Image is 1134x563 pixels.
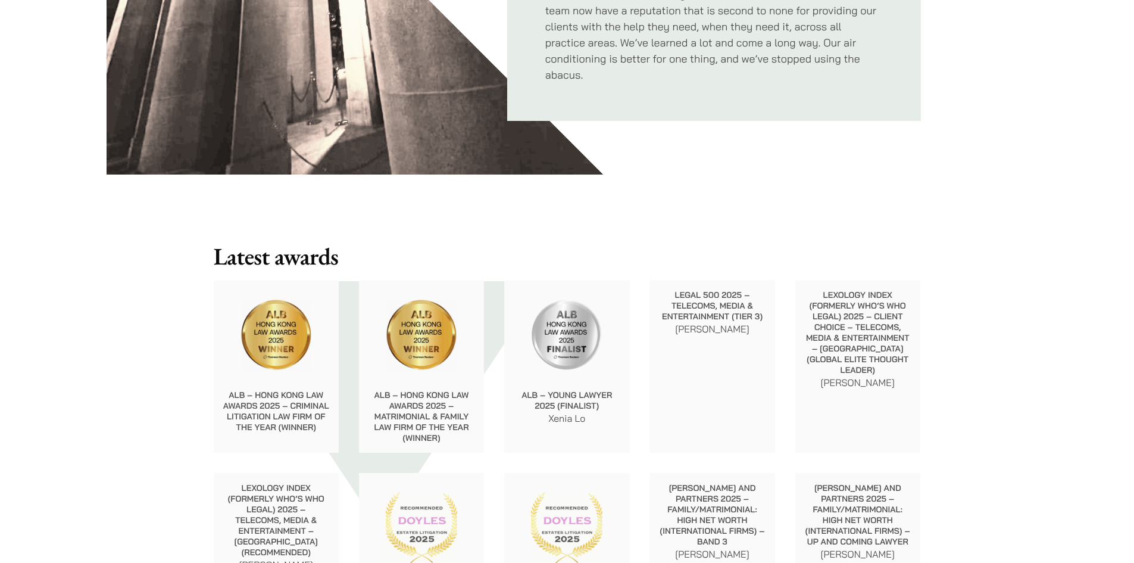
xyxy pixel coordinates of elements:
p: Lexology Index (formerly Who’s Who Legal) 2025 – Client Choice – Telecoms, Media & Entertainment ... [805,290,911,375]
p: Legal 500 2025 – Telecoms, Media & Entertainment (Tier 3) [659,290,766,322]
p: [PERSON_NAME] and Partners 2025 – Family/Matrimonial: High Net Worth (International Firms) – Band 3 [659,483,766,547]
p: [PERSON_NAME] [659,547,766,561]
p: ALB – Hong Kong Law Awards 2025 – Matrimonial & Family Law Firm of the Year (Winner) [368,390,475,443]
p: ALB – Young Lawyer 2025 (Finalist) [514,390,620,411]
p: [PERSON_NAME] [659,322,766,336]
p: [PERSON_NAME] [805,375,911,390]
h2: Latest awards [214,242,921,270]
p: Xenia Lo [514,411,620,425]
p: [PERSON_NAME] [805,547,911,561]
p: ALB – Hong Kong Law Awards 2025 – Criminal Litigation Law Firm of the Year (Winner) [223,390,330,433]
p: [PERSON_NAME] and Partners 2025 – Family/Matrimonial: High Net Worth (International Firms) – Up a... [805,483,911,547]
p: Lexology Index (formerly Who’s Who Legal) 2025 – Telecoms, Media & Entertainment – [GEOGRAPHIC_DA... [223,483,330,558]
